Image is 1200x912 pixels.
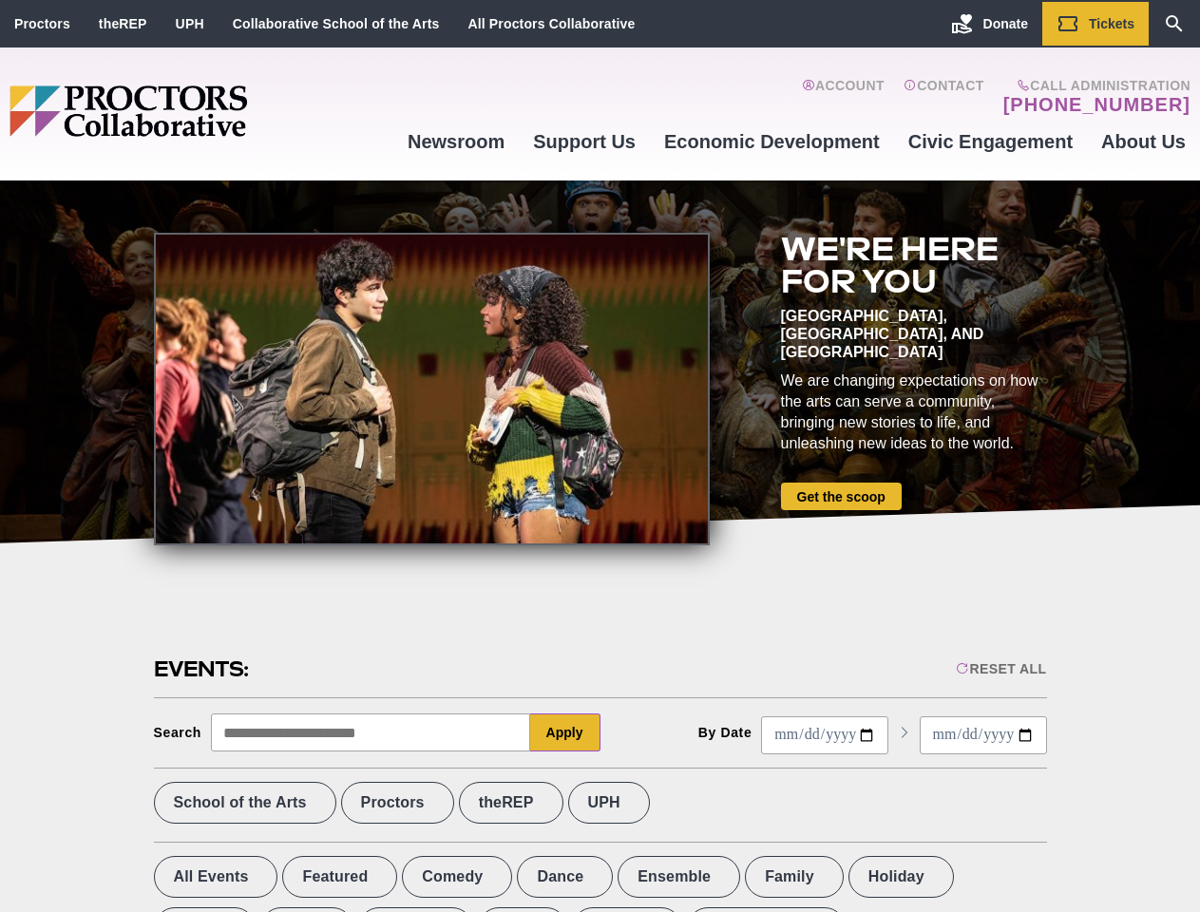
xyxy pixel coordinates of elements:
a: Economic Development [650,116,894,167]
div: Reset All [956,661,1046,676]
a: Donate [937,2,1042,46]
div: [GEOGRAPHIC_DATA], [GEOGRAPHIC_DATA], and [GEOGRAPHIC_DATA] [781,307,1047,361]
a: Support Us [519,116,650,167]
label: Holiday [848,856,954,898]
label: School of the Arts [154,782,336,824]
button: Apply [530,713,600,751]
label: Proctors [341,782,454,824]
a: Account [802,78,885,116]
div: Search [154,725,202,740]
a: All Proctors Collaborative [467,16,635,31]
span: Call Administration [998,78,1190,93]
span: Tickets [1089,16,1134,31]
a: About Us [1087,116,1200,167]
div: By Date [698,725,752,740]
a: Collaborative School of the Arts [233,16,440,31]
span: Donate [983,16,1028,31]
a: [PHONE_NUMBER] [1003,93,1190,116]
a: Get the scoop [781,483,902,510]
a: theREP [99,16,147,31]
label: Featured [282,856,397,898]
label: Dance [517,856,613,898]
a: Proctors [14,16,70,31]
label: Family [745,856,844,898]
a: UPH [176,16,204,31]
label: theREP [459,782,563,824]
a: Search [1149,2,1200,46]
img: Proctors logo [10,85,393,137]
div: We are changing expectations on how the arts can serve a community, bringing new stories to life,... [781,370,1047,454]
a: Tickets [1042,2,1149,46]
h2: We're here for you [781,233,1047,297]
a: Civic Engagement [894,116,1087,167]
h2: Events: [154,655,252,684]
label: Ensemble [618,856,740,898]
a: Contact [904,78,984,116]
a: Newsroom [393,116,519,167]
label: All Events [154,856,278,898]
label: Comedy [402,856,512,898]
label: UPH [568,782,650,824]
